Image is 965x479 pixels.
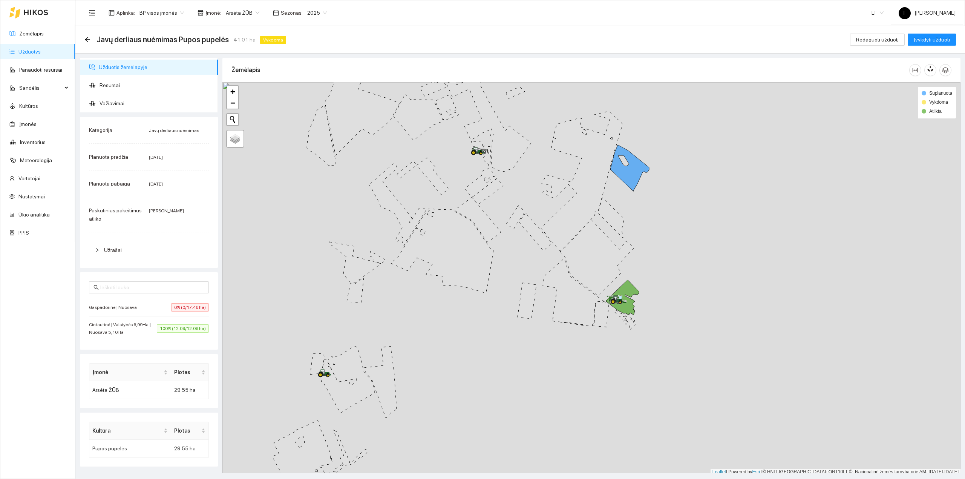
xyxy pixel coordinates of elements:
th: this column's title is Plotas,this column is sortable [171,364,209,381]
span: Kategorija [89,127,112,133]
button: menu-fold [84,5,100,20]
span: Užduotis žemėlapyje [99,60,212,75]
div: Užrašai [89,241,209,259]
span: Plotas [174,368,200,376]
a: Užduotys [18,49,41,55]
span: search [93,285,99,290]
span: Gaspadorinė | Nuosava [89,304,141,311]
span: right [95,248,100,252]
span: 100% (12.09/12.09 ha) [157,324,209,333]
a: Įmonės [19,121,37,127]
span: Aplinka : [116,9,135,17]
a: Leaflet [712,469,726,474]
span: Atlikta [929,109,942,114]
span: + [230,87,235,96]
a: PPIS [18,230,29,236]
span: Vykdoma [929,100,948,105]
span: Kultūra [92,427,162,435]
span: [DATE] [149,181,163,187]
span: column-width [910,67,921,73]
span: Paskutinius pakeitimus atliko [89,207,142,222]
span: Arsėta ŽŪB [226,7,259,18]
span: BP visos įmonės [139,7,184,18]
span: − [230,98,235,107]
a: Zoom in [227,86,238,97]
span: arrow-left [84,37,90,43]
span: [PERSON_NAME] [899,10,956,16]
a: Kultūros [19,103,38,109]
span: layout [109,10,115,16]
span: 2025 [307,7,327,18]
button: column-width [909,64,921,76]
span: Įmonė : [205,9,221,17]
span: Sandėlis [19,80,62,95]
span: L [904,7,906,19]
input: Ieškoti lauko [100,283,204,292]
span: 41.01 ha [233,35,256,44]
td: 29.55 ha [171,381,209,399]
span: menu-fold [89,9,95,16]
span: shop [198,10,204,16]
span: Užrašai [104,247,122,253]
a: Ūkio analitika [18,212,50,218]
a: Vartotojai [18,175,40,181]
a: Redaguoti užduotį [850,37,905,43]
span: Plotas [174,427,200,435]
span: Gintautinė | Valstybės 6,99Ha | Nuosava 5,10Ha [89,321,157,336]
a: Zoom out [227,97,238,109]
span: Planuota pabaiga [89,181,130,187]
th: this column's title is Plotas,this column is sortable [171,422,209,440]
span: Javų derliaus nuėmimas [149,128,199,133]
span: [PERSON_NAME] [149,208,184,213]
span: [DATE] [149,155,163,160]
th: this column's title is Įmonė,this column is sortable [89,364,171,381]
div: Žemėlapis [231,59,909,81]
button: Įvykdyti užduotį [908,34,956,46]
td: 29.55 ha [171,440,209,458]
a: Inventorius [20,139,46,145]
th: this column's title is Kultūra,this column is sortable [89,422,171,440]
span: calendar [273,10,279,16]
a: Meteorologija [20,157,52,163]
div: Atgal [84,37,90,43]
a: Panaudoti resursai [19,67,62,73]
span: Sezonas : [281,9,303,17]
span: 0% (0/17.46 ha) [171,303,209,312]
span: Vykdoma [260,36,286,44]
span: LT [872,7,884,18]
span: Įmonė [92,368,162,376]
a: Žemėlapis [19,31,44,37]
span: | [761,469,763,474]
span: Važiavimai [100,96,212,111]
div: | Powered by © HNIT-[GEOGRAPHIC_DATA]; ORT10LT ©, Nacionalinė žemės tarnyba prie AM, [DATE]-[DATE] [711,469,960,475]
span: Suplanuota [929,91,952,96]
span: Javų derliaus nuėmimas Pupos pupelės [96,34,229,46]
span: Įvykdyti užduotį [914,35,950,44]
span: Redaguoti užduotį [856,35,899,44]
a: Layers [227,130,244,147]
a: Esri [752,469,760,474]
button: Initiate a new search [227,114,238,125]
td: Pupos pupelės [89,440,171,458]
button: Redaguoti užduotį [850,34,905,46]
span: Planuota pradžia [89,154,128,160]
span: Resursai [100,78,212,93]
td: Arsėta ŽŪB [89,381,171,399]
a: Nustatymai [18,193,45,200]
